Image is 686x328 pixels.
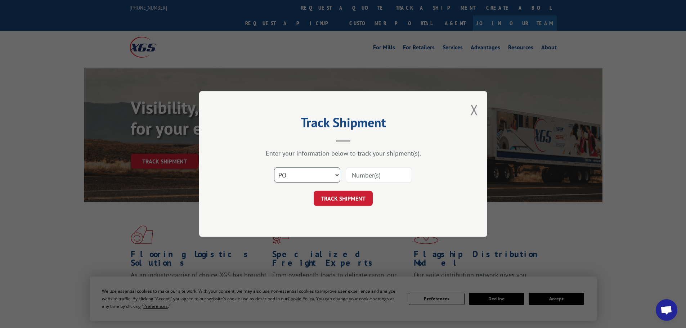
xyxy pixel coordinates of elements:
input: Number(s) [346,167,412,183]
button: Close modal [470,100,478,119]
div: Open chat [656,299,677,321]
h2: Track Shipment [235,117,451,131]
div: Enter your information below to track your shipment(s). [235,149,451,157]
button: TRACK SHIPMENT [314,191,373,206]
